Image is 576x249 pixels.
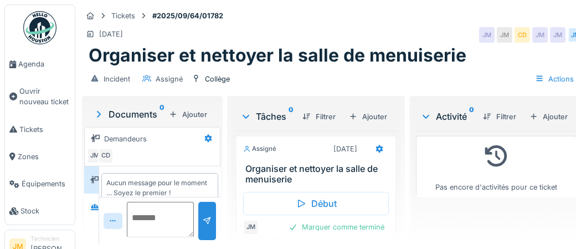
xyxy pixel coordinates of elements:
sup: 0 [289,110,294,123]
sup: 0 [469,110,474,123]
div: CD [515,27,530,43]
div: JM [532,27,548,43]
div: JM [497,27,512,43]
span: Stock [20,206,70,216]
a: Agenda [5,50,75,78]
span: Équipements [22,179,70,189]
img: Badge_color-CXgf-gQk.svg [23,11,56,44]
h3: Organiser et nettoyer la salle de menuiserie [245,164,391,185]
div: Activité [420,110,474,123]
div: [DATE] [333,144,357,154]
div: Documents [93,108,164,121]
div: Incident [104,74,130,84]
div: JM [550,27,565,43]
div: Ajouter [164,107,212,122]
span: Agenda [18,59,70,69]
a: Zones [5,143,75,170]
div: Collège [205,74,230,84]
div: Aucun message pour le moment … Soyez le premier ! [106,178,214,198]
div: Assigné [243,144,276,154]
a: Ouvrir nouveau ticket [5,78,75,115]
div: Filtrer [298,109,340,124]
div: Ajouter [525,109,572,124]
h1: Organiser et nettoyer la salle de menuiserie [89,45,466,66]
strong: #2025/09/64/01782 [148,11,228,21]
div: Tâches [240,110,294,123]
div: JM [243,220,259,235]
div: CD [98,148,114,164]
a: Équipements [5,170,75,197]
div: Tickets [111,11,135,21]
a: Tickets [5,116,75,143]
div: JM [87,148,102,164]
div: [DATE] [99,29,123,39]
span: Zones [18,151,70,162]
div: Assigné [156,74,183,84]
div: JM [479,27,495,43]
a: Stock [5,197,75,225]
div: Marquer comme terminé [284,220,389,235]
div: Filtrer [479,109,521,124]
div: Début [243,192,389,215]
div: Technicien [30,235,70,243]
div: Pas encore d'activités pour ce ticket [423,141,569,192]
sup: 0 [160,108,164,121]
span: Tickets [19,124,70,135]
span: Ouvrir nouveau ticket [19,86,70,107]
div: Ajouter [344,109,392,124]
div: Demandeurs [104,134,147,144]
